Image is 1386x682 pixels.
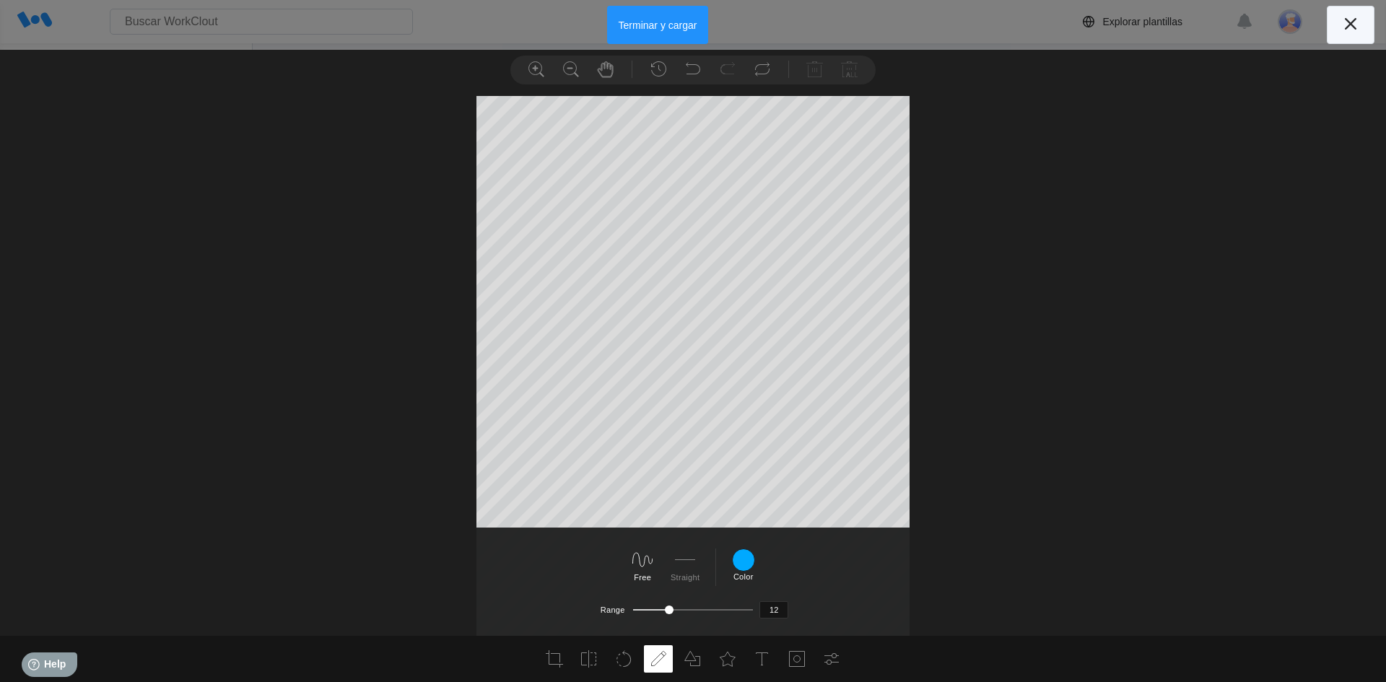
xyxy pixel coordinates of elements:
button: Terminar y cargar [607,6,709,44]
label: Color [733,572,754,581]
div: Color [732,548,755,581]
label: Straight [671,573,699,582]
label: Free [634,573,651,582]
label: Range [601,606,625,614]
